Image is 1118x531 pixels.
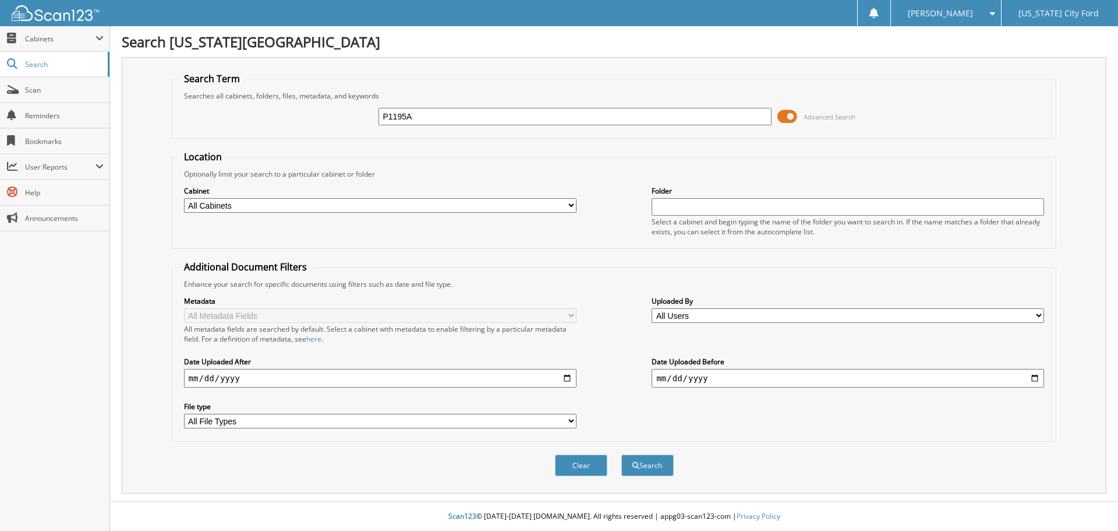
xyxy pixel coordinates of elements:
div: All metadata fields are searched by default. Select a cabinet with metadata to enable filtering b... [184,324,576,344]
span: [PERSON_NAME] [908,10,973,17]
label: Date Uploaded Before [652,357,1044,367]
div: © [DATE]-[DATE] [DOMAIN_NAME]. All rights reserved | appg03-scan123-com | [110,502,1118,531]
input: start [184,369,576,388]
span: Advanced Search [804,112,855,121]
iframe: Chat Widget [1060,475,1118,531]
span: User Reports [25,162,95,172]
span: Reminders [25,111,104,121]
span: Search [25,59,102,69]
label: File type [184,402,576,412]
label: Uploaded By [652,296,1044,306]
button: Clear [555,455,607,476]
div: Searches all cabinets, folders, files, metadata, and keywords [178,91,1050,101]
div: Select a cabinet and begin typing the name of the folder you want to search in. If the name match... [652,217,1044,237]
label: Metadata [184,296,576,306]
a: here [306,334,321,344]
div: Enhance your search for specific documents using filters such as date and file type. [178,279,1050,289]
span: Scan123 [448,511,476,521]
a: Privacy Policy [737,511,780,521]
label: Folder [652,186,1044,196]
span: Bookmarks [25,136,104,146]
span: Help [25,188,104,198]
input: end [652,369,1044,388]
span: Cabinets [25,34,95,44]
legend: Location [178,150,228,163]
legend: Additional Document Filters [178,261,313,273]
span: Scan [25,85,104,95]
span: Announcements [25,213,104,223]
label: Cabinet [184,186,576,196]
div: Optionally limit your search to a particular cabinet or folder [178,169,1050,179]
label: Date Uploaded After [184,357,576,367]
button: Search [621,455,674,476]
span: [US_STATE] City Ford [1018,10,1099,17]
h1: Search [US_STATE][GEOGRAPHIC_DATA] [122,32,1106,51]
legend: Search Term [178,72,246,85]
img: scan123-logo-white.svg [12,5,99,21]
